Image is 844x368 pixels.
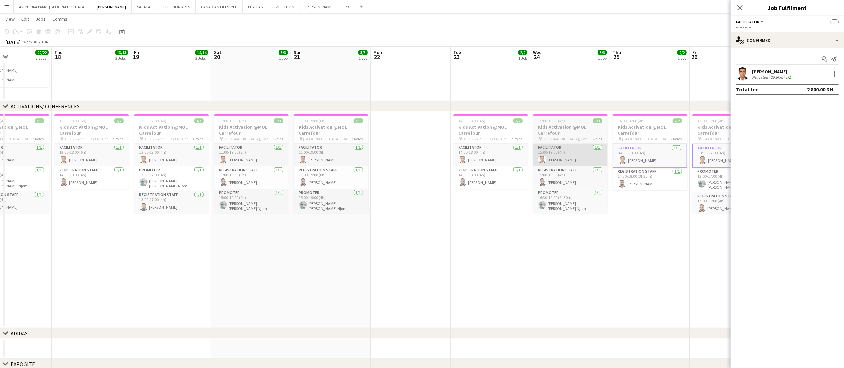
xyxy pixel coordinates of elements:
button: SELECTION ARTS [156,0,196,13]
span: Sun [294,49,302,55]
h3: Kids Activation @MOE Carrefour [692,124,767,136]
app-job-card: 15:00-19:00 (4h)3/3Kids Activation @MOE Carrefour [GEOGRAPHIC_DATA], Carrefour3 RolesFacilitator1... [533,114,608,213]
span: 26 [691,53,698,61]
app-card-role: Registration Staff1/113:00-17:00 (4h)[PERSON_NAME] [692,192,767,215]
app-skills-label: 2/2 [786,75,791,80]
span: Fri [134,49,139,55]
div: 1 Job [359,56,367,61]
div: 3 Jobs [36,56,48,61]
a: Jobs [33,15,48,23]
div: 1 Job [518,56,527,61]
h3: Kids Activation @MOE Carrefour [453,124,528,136]
div: Not rated [752,75,769,80]
span: Facilitator [736,19,759,24]
span: 3/3 [279,50,288,55]
span: 2 Roles [671,136,682,141]
span: 14/14 [195,50,208,55]
button: [PERSON_NAME] [91,0,132,13]
button: Facilitator [736,19,765,24]
a: Edit [19,15,32,23]
span: 3/3 [194,118,204,123]
app-card-role: Facilitator1/112:00-18:00 (6h)[PERSON_NAME] [54,144,129,166]
button: [PERSON_NAME] [300,0,339,13]
span: [GEOGRAPHIC_DATA], Carrefour [224,136,272,141]
app-card-role: Promoter1/113:00-17:00 (4h)[PERSON_NAME] [PERSON_NAME] Njom [692,168,767,192]
button: CANADIAN LIFESTYLE [196,0,243,13]
div: 1 Job [598,56,607,61]
div: 2 Jobs [195,56,208,61]
div: [PERSON_NAME] [752,69,792,75]
span: Jobs [36,16,46,22]
span: 2 Roles [112,136,124,141]
h3: Kids Activation @MOE Carrefour [134,124,209,136]
span: 15:00-19:00 (4h) [538,118,565,123]
app-job-card: 13:00-17:00 (4h)3/3Kids Activation @MOE Carrefour [GEOGRAPHIC_DATA], Carrefour3 RolesFacilitator1... [134,114,209,213]
span: 3 Roles [33,136,44,141]
span: 14:00-18:00 (4h) [459,118,486,123]
div: +04 [41,39,48,44]
button: PIXL [339,0,357,13]
span: 3/3 [35,118,44,123]
span: Thu [613,49,621,55]
span: Comms [52,16,67,22]
app-job-card: 12:00-18:00 (6h)2/2Kids Activation @MOE Carrefour [GEOGRAPHIC_DATA], Carrefour2 RolesFacilitator1... [54,114,129,189]
span: 18 [53,53,63,61]
app-job-card: 14:00-18:00 (4h)2/2Kids Activation @MOE Carrefour [GEOGRAPHIC_DATA], Carrefour2 RolesFacilitator1... [453,114,528,189]
button: EVOLUTION [268,0,300,13]
app-card-role: Facilitator1/113:00-17:00 (4h)[PERSON_NAME] [134,144,209,166]
app-card-role: Registration Staff1/114:00-18:00 (4h)[PERSON_NAME] [453,166,528,189]
span: 12:00-18:00 (6h) [60,118,87,123]
div: EXPO SITE [11,361,35,367]
app-card-role: Facilitator1/111:00-19:00 (8h)[PERSON_NAME] [214,144,289,166]
span: 2/2 [518,50,527,55]
span: Edit [21,16,29,22]
span: Week 38 [22,39,39,44]
button: PHYLEAS [243,0,268,13]
app-card-role: Facilitator1/114:00-18:00 (4h)[PERSON_NAME] [613,144,687,168]
button: AVENTURA PARKS [GEOGRAPHIC_DATA] [14,0,91,13]
span: [GEOGRAPHIC_DATA], Carrefour [622,136,671,141]
span: 3 Roles [272,136,283,141]
h3: Kids Activation @MOE Carrefour [533,124,608,136]
span: 3/3 [598,50,607,55]
span: 19 [133,53,139,61]
span: 2/2 [677,50,687,55]
div: 14:00-18:00 (4h)2/2Kids Activation @MOE Carrefour [GEOGRAPHIC_DATA], Carrefour2 RolesFacilitator1... [613,114,687,190]
span: 13:00-17:00 (4h) [139,118,167,123]
span: 11:00-19:00 (8h) [299,118,326,123]
span: 3 Roles [192,136,204,141]
app-card-role: Registration Staff1/115:00-19:00 (4h)[PERSON_NAME] [533,166,608,189]
div: ACTIVATIONS/ CONFERENCES [11,103,80,110]
app-card-role: Facilitator1/113:00-17:00 (4h)[PERSON_NAME] [692,144,767,168]
app-card-role: Registration Staff1/111:00-19:00 (8h)[PERSON_NAME] [294,166,368,189]
span: Sat [214,49,221,55]
h3: Kids Activation @MOE Carrefour [613,124,687,136]
span: [GEOGRAPHIC_DATA], Carrefour [543,136,591,141]
app-card-role: Promoter1/116:30-19:00 (2h30m)[PERSON_NAME] [PERSON_NAME] Njom [533,189,608,214]
div: 11:00-19:00 (8h)3/3Kids Activation @MOE Carrefour [GEOGRAPHIC_DATA], Carrefour3 RolesFacilitator1... [214,114,289,213]
app-job-card: 11:00-19:00 (8h)3/3Kids Activation @MOE Carrefour [GEOGRAPHIC_DATA], Carrefour3 RolesFacilitator1... [294,114,368,213]
span: Tue [453,49,461,55]
app-card-role: Promoter1/113:00-17:00 (4h)[PERSON_NAME] [PERSON_NAME] Njom [134,166,209,191]
div: Confirmed [731,32,844,48]
span: 22 [372,53,382,61]
div: ADIDAS [11,330,28,337]
span: 3 Roles [591,136,602,141]
div: --:-- - --:-- [736,25,839,30]
span: 14:00-18:00 (4h) [618,118,645,123]
span: 11:00-19:00 (8h) [219,118,246,123]
div: 2 Jobs [115,56,128,61]
app-card-role: Facilitator1/115:00-19:00 (4h)[PERSON_NAME] [533,144,608,166]
app-card-role: Promoter1/115:00-19:00 (4h)[PERSON_NAME] [PERSON_NAME] Njom [294,189,368,214]
a: View [3,15,17,23]
span: [GEOGRAPHIC_DATA], Carrefour [144,136,192,141]
app-job-card: 13:00-17:00 (4h)3/3Kids Activation @MOE Carrefour [GEOGRAPHIC_DATA], Carrefour3 RolesFacilitator1... [692,114,767,213]
span: Thu [54,49,63,55]
span: -- [831,19,839,24]
div: 25.6km [769,75,784,80]
app-card-role: Promoter1/115:00-19:00 (4h)[PERSON_NAME] [PERSON_NAME] Njom [214,189,289,214]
